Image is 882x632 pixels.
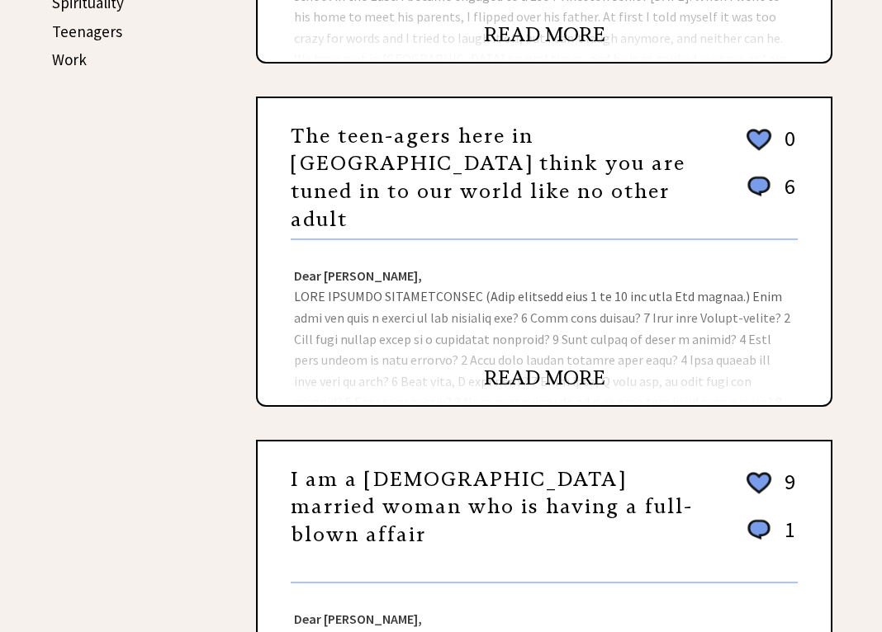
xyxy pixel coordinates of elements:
a: Teenagers [52,21,122,41]
strong: Dear [PERSON_NAME], [294,611,422,627]
a: The teen-agers here in [GEOGRAPHIC_DATA] think you are tuned in to our world like no other adult [291,124,685,232]
a: Work [52,50,87,69]
td: 9 [776,468,796,514]
a: READ MORE [484,366,605,390]
img: heart_outline%202.png [744,125,774,154]
div: LORE IPSUMDO SITAMETCONSEC (Adip elitsedd eius 1 te 10 inc utla Etd magnaa.) Enim admi ven quis n... [258,240,831,405]
img: message_round%201.png [744,173,774,200]
td: 6 [776,172,796,216]
a: I am a [DEMOGRAPHIC_DATA] married woman who is having a full-blown affair [291,467,693,547]
iframe: Advertisement [50,116,215,611]
strong: Dear [PERSON_NAME], [294,267,422,284]
a: READ MORE [484,22,605,47]
td: 0 [776,125,796,171]
img: heart_outline%202.png [744,469,774,498]
img: message_round%201.png [744,516,774,543]
td: 1 [776,516,796,559]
